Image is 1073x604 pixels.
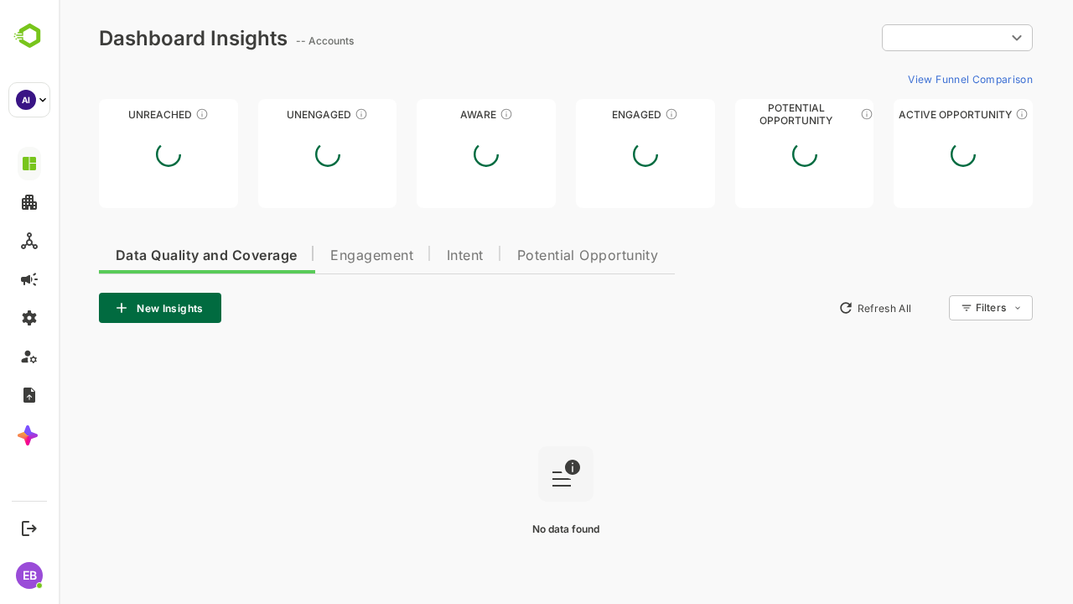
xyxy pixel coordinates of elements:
img: BambooboxLogoMark.f1c84d78b4c51b1a7b5f700c9845e183.svg [8,20,51,52]
div: ​ [823,23,974,53]
div: EB [16,562,43,589]
div: These accounts have open opportunities which might be at any of the Sales Stages [956,107,970,121]
span: No data found [474,523,541,535]
span: Data Quality and Coverage [57,249,238,263]
div: Engaged [517,108,656,121]
div: Unreached [40,108,179,121]
button: Refresh All [772,294,860,321]
button: New Insights [40,293,163,323]
div: These accounts have not shown enough engagement and need nurturing [296,107,309,121]
div: Aware [358,108,497,121]
div: These accounts have not been engaged with for a defined time period [137,107,150,121]
div: Unengaged [200,108,339,121]
div: These accounts are warm, further nurturing would qualify them to MQAs [606,107,619,121]
div: These accounts are MQAs and can be passed on to Inside Sales [801,107,815,121]
div: Potential Opportunity [676,108,816,121]
button: View Funnel Comparison [842,65,974,92]
div: Filters [917,301,947,314]
button: Logout [18,517,40,539]
span: Potential Opportunity [459,249,600,263]
div: Active Opportunity [835,108,974,121]
div: AI [16,90,36,110]
span: Intent [388,249,425,263]
div: These accounts have just entered the buying cycle and need further nurturing [441,107,454,121]
div: Dashboard Insights [40,26,229,50]
span: Engagement [272,249,355,263]
ag: -- Accounts [237,34,300,47]
div: Filters [915,293,974,323]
